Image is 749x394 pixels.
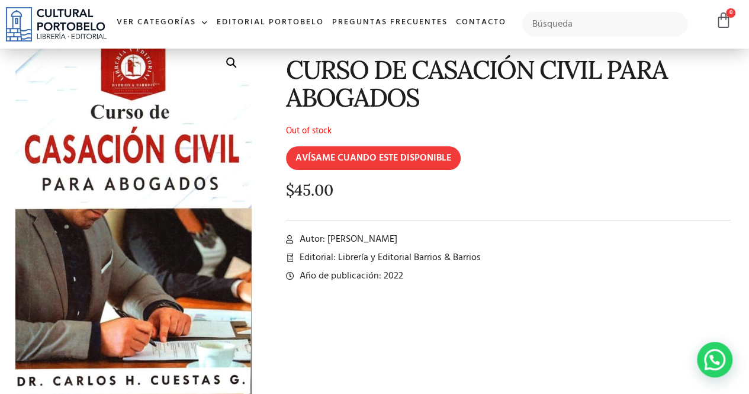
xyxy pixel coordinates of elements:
[328,10,452,36] a: Preguntas frecuentes
[213,10,328,36] a: Editorial Portobelo
[297,269,403,283] span: Año de publicación: 2022
[726,8,735,18] span: 0
[221,52,242,73] a: 🔍
[297,251,481,265] span: Editorial: Librería y Editorial Barrios & Barrios
[286,56,730,112] h1: CURSO DE CASACIÓN CIVIL PARA ABOGADOS
[286,124,730,138] p: Out of stock
[286,146,461,170] input: AVÍSAME CUANDO ESTE DISPONIBLE
[286,180,294,200] span: $
[452,10,510,36] a: Contacto
[297,232,397,246] span: Autor: [PERSON_NAME]
[715,12,732,29] a: 0
[286,180,333,200] bdi: 45.00
[522,12,687,37] input: Búsqueda
[112,10,213,36] a: Ver Categorías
